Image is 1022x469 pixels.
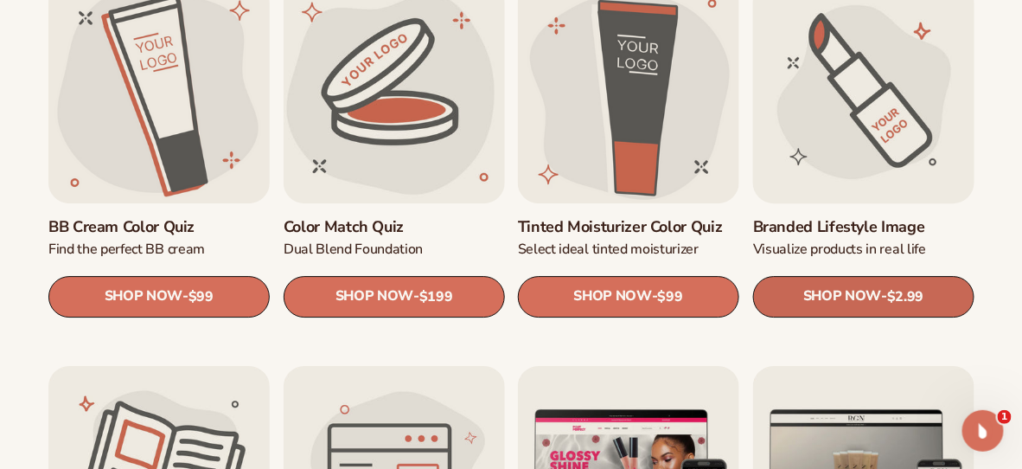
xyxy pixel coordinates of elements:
[518,276,739,318] a: SHOP NOW- $99
[284,276,505,318] a: SHOP NOW- $199
[574,288,652,305] span: SHOP NOW
[335,288,412,305] span: SHOP NOW
[962,410,1004,452] iframe: Intercom live chat
[753,216,974,236] a: Branded Lifestyle Image
[658,289,683,305] span: $99
[284,216,505,236] a: Color Match Quiz
[105,288,182,305] span: SHOP NOW
[418,289,452,305] span: $199
[48,216,270,236] a: BB Cream Color Quiz
[802,288,880,305] span: SHOP NOW
[887,289,923,305] span: $2.99
[518,216,739,236] a: Tinted Moisturizer Color Quiz
[753,276,974,318] a: SHOP NOW- $2.99
[998,410,1012,424] span: 1
[48,276,270,318] a: SHOP NOW- $99
[188,289,214,305] span: $99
